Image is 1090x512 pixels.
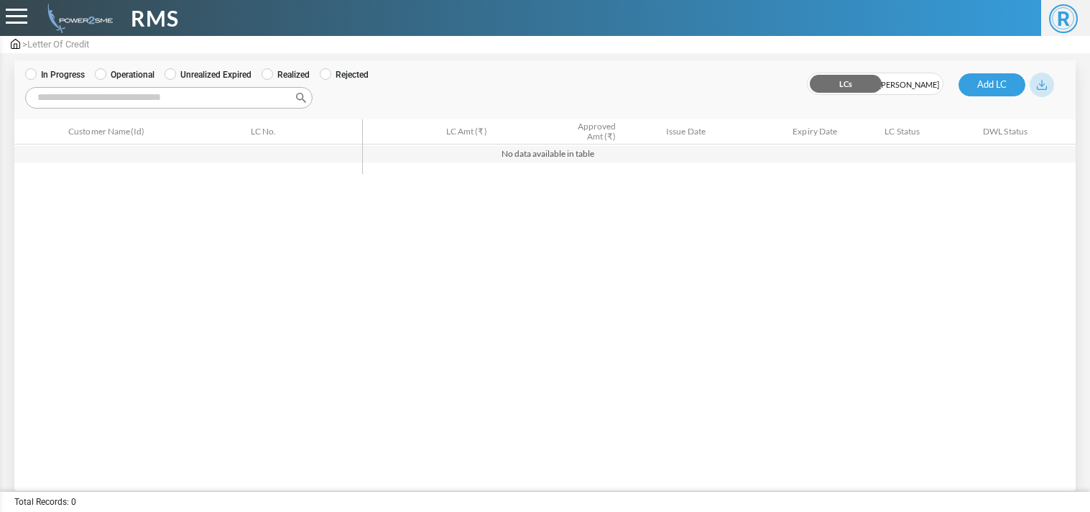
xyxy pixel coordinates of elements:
[492,119,622,145] th: Approved Amt (₹): activate to sort column ascending
[262,68,310,81] label: Realized
[320,68,369,81] label: Rejected
[875,73,943,96] span: [PERSON_NAME]
[27,39,89,50] span: Letter Of Credit
[131,2,179,35] span: RMS
[622,119,751,145] th: Issue Date: activate to sort column ascending
[63,119,246,145] th: Customer Name(Id): activate to sort column ascending
[14,495,76,508] span: Total Records: 0
[750,119,879,145] th: Expiry Date: activate to sort column ascending
[978,119,1076,145] th: DWL Status: activate to sort column ascending
[11,39,20,49] img: admin
[1049,4,1078,33] span: R
[363,119,492,145] th: LC Amt (₹): activate to sort column ascending
[808,73,875,96] span: LCs
[95,68,154,81] label: Operational
[25,87,313,109] input: Search:
[879,119,978,145] th: LC Status: activate to sort column ascending
[42,4,113,33] img: admin
[959,73,1025,96] button: Add LC
[165,68,251,81] label: Unrealized Expired
[14,145,1076,163] td: No data available in table
[14,119,63,145] th: &nbsp;: activate to sort column descending
[246,119,362,145] th: LC No.: activate to sort column ascending
[25,68,85,81] label: In Progress
[1037,80,1047,90] img: download_blue.svg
